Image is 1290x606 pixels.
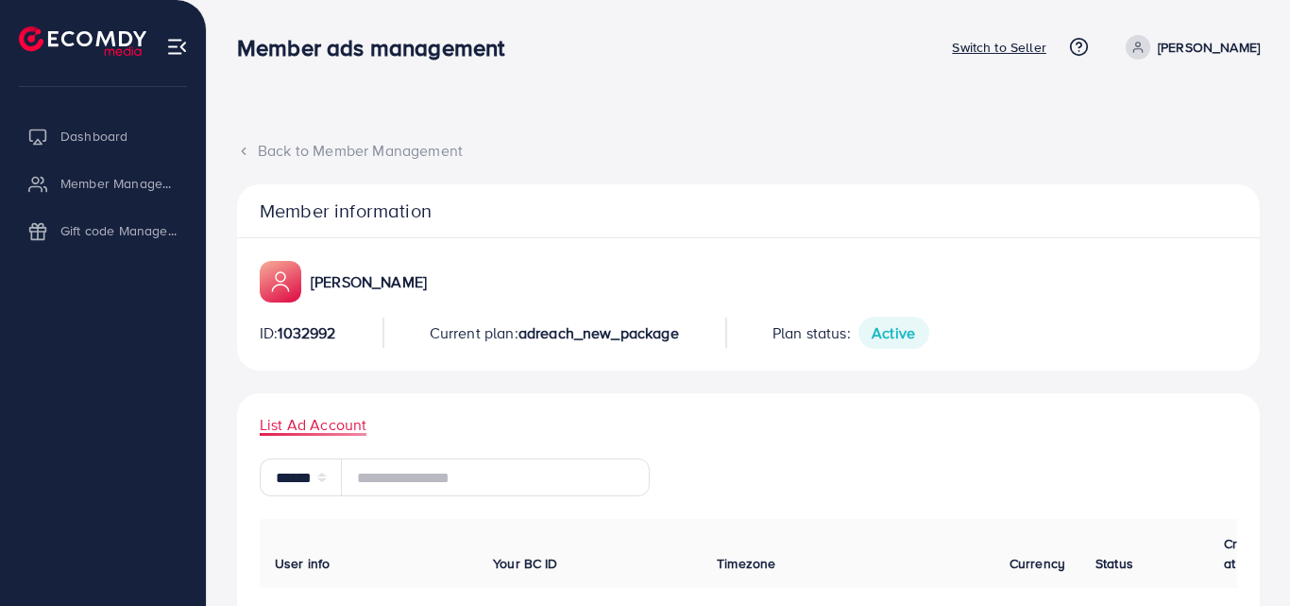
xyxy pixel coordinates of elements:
[772,321,929,344] p: Plan status:
[260,414,366,436] span: List Ad Account
[493,554,558,573] span: Your BC ID
[1010,554,1065,573] span: Currency
[166,36,188,58] img: menu
[1118,35,1260,60] a: [PERSON_NAME]
[260,261,301,303] img: ic-member-manager.00abd3e0.svg
[518,322,679,343] span: adreach_new_package
[1095,554,1133,573] span: Status
[260,199,1237,222] p: Member information
[275,554,330,573] span: User info
[19,26,146,56] img: logo
[430,321,679,344] p: Current plan:
[260,321,336,344] p: ID:
[1158,36,1260,59] p: [PERSON_NAME]
[311,270,427,293] p: [PERSON_NAME]
[237,140,1260,162] div: Back to Member Management
[237,34,519,61] h3: Member ads management
[1224,534,1265,572] span: Create at
[952,36,1046,59] p: Switch to Seller
[717,554,775,573] span: Timezone
[278,322,335,343] span: 1032992
[858,317,929,349] span: Active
